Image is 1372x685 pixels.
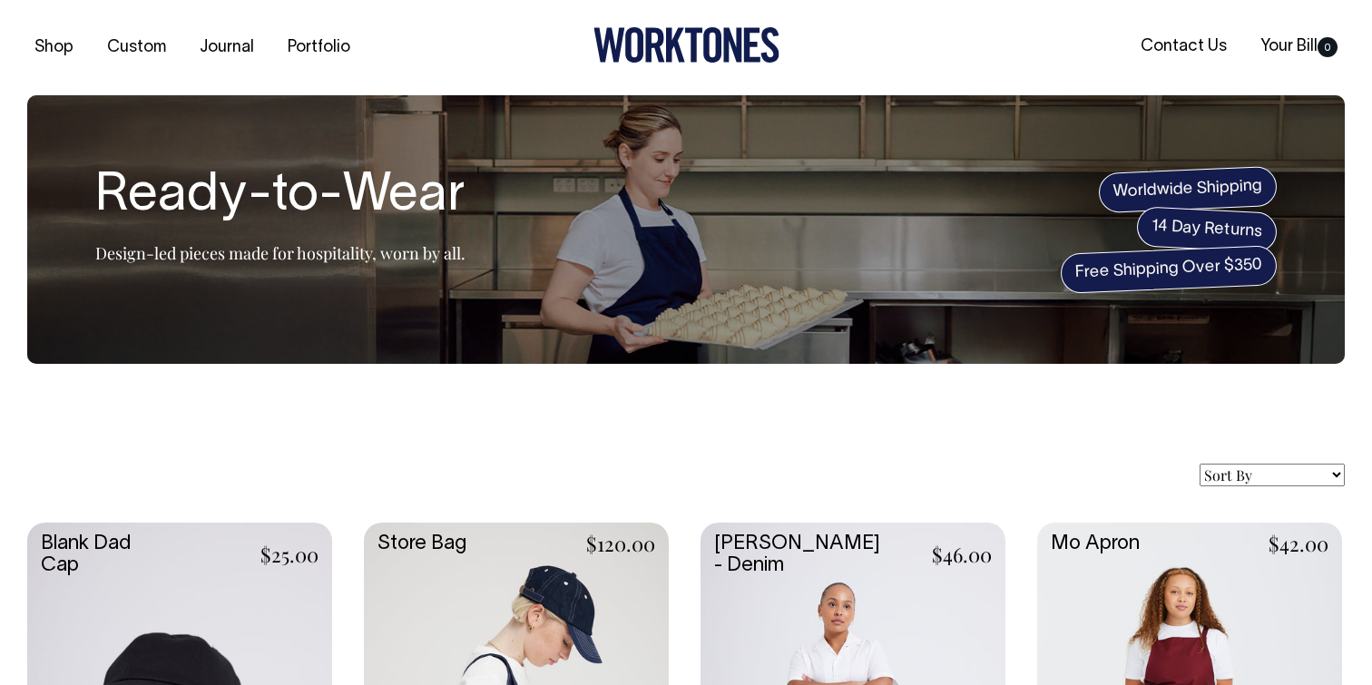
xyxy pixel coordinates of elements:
a: Portfolio [280,33,358,63]
span: 0 [1318,37,1338,57]
span: Worldwide Shipping [1098,166,1278,213]
a: Contact Us [1133,32,1234,62]
p: Design-led pieces made for hospitality, worn by all. [95,242,465,264]
a: Shop [27,33,81,63]
a: Custom [100,33,173,63]
a: Journal [192,33,261,63]
span: Free Shipping Over $350 [1060,245,1278,294]
a: Your Bill0 [1253,32,1345,62]
h1: Ready-to-Wear [95,168,465,226]
span: 14 Day Returns [1136,206,1278,253]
